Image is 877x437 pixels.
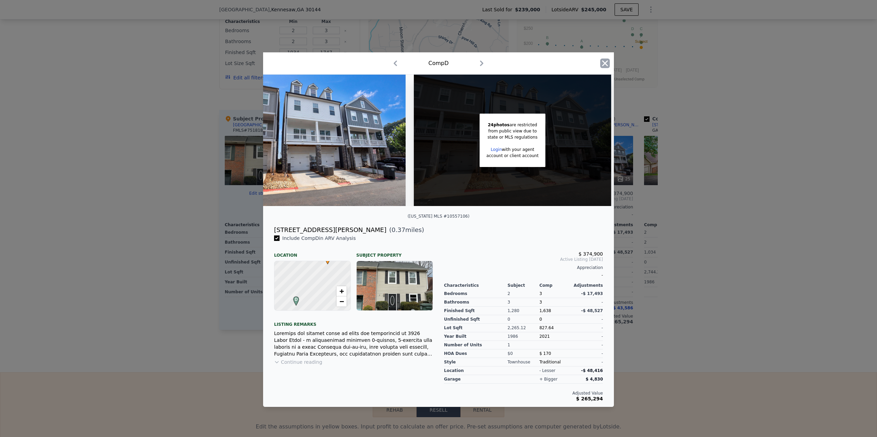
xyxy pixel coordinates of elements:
[586,377,603,382] span: $ 4,830
[571,315,603,324] div: -
[579,251,603,257] span: $ 374,900
[581,291,603,296] span: -$ 17,493
[508,349,540,358] div: $0
[444,270,603,280] div: -
[444,349,508,358] div: HOA Dues
[508,324,540,332] div: 2,265.12
[292,296,296,300] div: D
[581,368,603,373] span: -$ 48,416
[571,298,603,307] div: -
[356,247,433,258] div: Subject Property
[571,324,603,332] div: -
[444,283,508,288] div: Characteristics
[408,214,470,219] div: ([US_STATE] MLS #10557106)
[571,283,603,288] div: Adjustments
[508,298,540,307] div: 3
[444,265,603,270] div: Appreciation
[280,235,359,241] span: Include Comp D in ARV Analysis
[444,358,508,367] div: Style
[508,307,540,315] div: 1,280
[539,298,571,307] div: 3
[539,291,542,296] span: 3
[444,341,508,349] div: Number of Units
[571,358,603,367] div: -
[539,325,554,330] span: 827.64
[486,153,539,159] div: account or client account
[428,59,448,67] div: Comp D
[274,316,433,327] div: Listing remarks
[508,283,540,288] div: Subject
[444,375,508,384] div: garage
[444,367,508,375] div: location
[336,296,347,307] a: Zoom out
[539,351,551,356] span: $ 170
[444,315,508,324] div: Unfinished Sqft
[508,358,540,367] div: Townhouse
[491,147,502,152] a: Login
[539,283,571,288] div: Comp
[274,225,386,235] div: [STREET_ADDRESS][PERSON_NAME]
[508,332,540,341] div: 1986
[576,396,603,401] span: $ 265,294
[539,358,571,367] div: Traditional
[486,134,539,140] div: state or MLS regulations
[508,341,540,349] div: 1
[336,286,347,296] a: Zoom in
[444,257,603,262] span: Active Listing [DATE]
[339,297,344,306] span: −
[486,122,539,128] div: are restricted
[444,324,508,332] div: Lot Sqft
[539,317,542,322] span: 0
[444,290,508,298] div: Bedrooms
[392,226,405,233] span: 0.37
[274,359,322,365] button: Continue reading
[444,298,508,307] div: Bathrooms
[444,307,508,315] div: Finished Sqft
[539,332,571,341] div: 2021
[444,332,508,341] div: Year Built
[339,287,344,295] span: +
[386,225,424,235] span: ( miles)
[486,128,539,134] div: from public view due to
[508,290,540,298] div: 2
[539,376,557,382] div: + bigger
[444,390,603,396] div: Adjusted Value
[508,315,540,324] div: 0
[571,349,603,358] div: -
[539,368,555,373] div: - lesser
[502,147,534,152] span: with your agent
[571,341,603,349] div: -
[274,330,433,357] div: Loremips dol sitamet conse ad elits doe temporincid ut 3926 Labor Etdol - m aliquaenimad minimven...
[571,332,603,341] div: -
[292,296,301,303] span: D
[274,247,351,258] div: Location
[208,75,406,206] img: Property Img
[539,308,551,313] span: 1,638
[488,123,509,127] span: 24 photos
[581,308,603,313] span: -$ 48,527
